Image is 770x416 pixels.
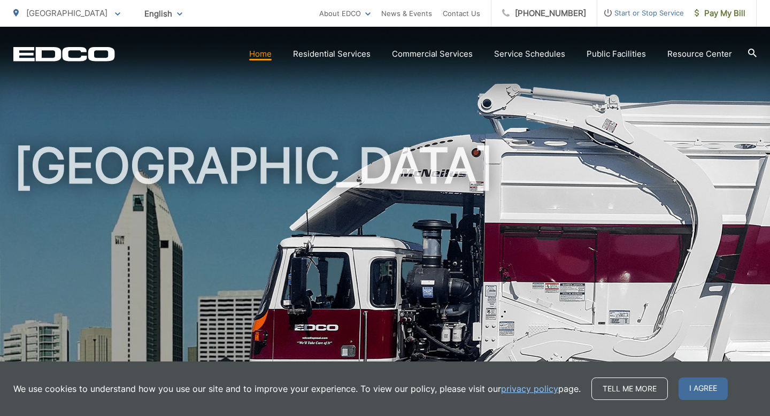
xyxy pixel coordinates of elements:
[381,7,432,20] a: News & Events
[13,382,581,395] p: We use cookies to understand how you use our site and to improve your experience. To view our pol...
[13,47,115,61] a: EDCD logo. Return to the homepage.
[26,8,107,18] span: [GEOGRAPHIC_DATA]
[249,48,272,60] a: Home
[392,48,473,60] a: Commercial Services
[494,48,565,60] a: Service Schedules
[587,48,646,60] a: Public Facilities
[591,378,668,400] a: Tell me more
[667,48,732,60] a: Resource Center
[695,7,745,20] span: Pay My Bill
[293,48,371,60] a: Residential Services
[501,382,558,395] a: privacy policy
[319,7,371,20] a: About EDCO
[136,4,190,23] span: English
[443,7,480,20] a: Contact Us
[679,378,728,400] span: I agree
